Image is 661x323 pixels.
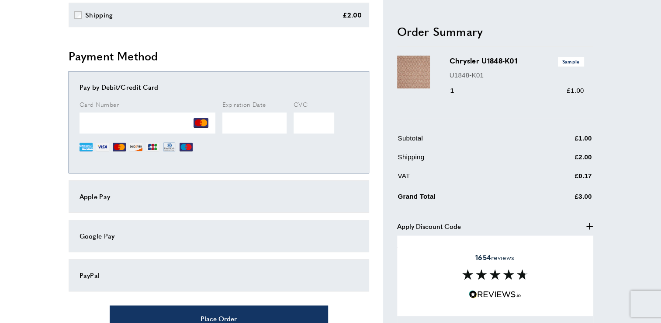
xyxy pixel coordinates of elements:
div: PayPal [80,270,358,281]
span: Apply Discount Code [397,221,461,232]
td: Shipping [398,152,531,169]
img: MC.png [113,140,126,154]
img: MI.png [180,140,193,154]
td: £2.00 [532,152,592,169]
div: Apple Pay [80,191,358,202]
span: reviews [475,253,514,262]
td: Grand Total [398,190,531,209]
div: £2.00 [343,10,362,20]
span: Sample [558,57,584,67]
img: Chrysler U1848-K01 [397,56,430,89]
img: AE.png [80,140,93,154]
img: VI.png [96,140,109,154]
td: VAT [398,171,531,188]
td: £1.00 [532,133,592,151]
img: DI.png [129,140,142,154]
div: Shipping [85,10,113,20]
strong: 1654 [475,252,491,262]
span: Card Number [80,100,119,109]
span: £1.00 [567,87,584,95]
iframe: Secure Credit Card Frame - Credit Card Number [80,112,215,133]
img: Reviews.io 5 stars [469,290,521,298]
td: Subtotal [398,133,531,151]
h3: Chrysler U1848-K01 [450,56,584,67]
img: Reviews section [462,269,528,280]
div: Pay by Debit/Credit Card [80,82,358,92]
iframe: Secure Credit Card Frame - Expiration Date [222,112,287,133]
h2: Order Summary [397,24,593,39]
span: Expiration Date [222,100,266,109]
img: JCB.png [146,140,159,154]
span: CVC [294,100,308,109]
td: £3.00 [532,190,592,209]
img: MC.png [194,116,208,130]
div: Google Pay [80,231,358,241]
p: U1848-K01 [450,70,584,81]
h2: Payment Method [69,48,369,64]
td: £0.17 [532,171,592,188]
div: 1 [450,86,467,96]
iframe: Secure Credit Card Frame - CVV [294,112,334,133]
img: DN.png [163,140,176,154]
